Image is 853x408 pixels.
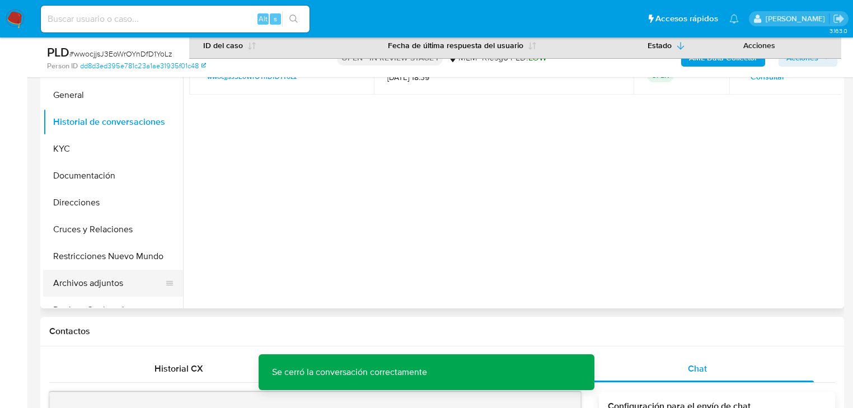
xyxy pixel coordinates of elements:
[43,135,183,162] button: KYC
[43,189,183,216] button: Direcciones
[49,326,835,337] h1: Contactos
[274,13,277,24] span: s
[47,61,78,71] b: Person ID
[43,162,183,189] button: Documentación
[43,243,183,270] button: Restricciones Nuevo Mundo
[829,26,847,35] span: 3.163.0
[282,11,305,27] button: search-icon
[688,362,707,375] span: Chat
[43,297,183,323] button: Devices Geolocation
[43,270,174,297] button: Archivos adjuntos
[729,14,739,24] a: Notificaciones
[154,362,203,375] span: Historial CX
[43,109,183,135] button: Historial de conversaciones
[259,13,268,24] span: Alt
[43,82,183,109] button: General
[259,354,440,390] p: Se cerró la conversación correctamente
[47,43,69,61] b: PLD
[80,61,206,71] a: dd8d3ed395e781c23a1ae31935f01c48
[655,13,718,25] span: Accesos rápidos
[69,48,172,59] span: # wwocjjsJ3EoWrOYnDfD1YoLz
[833,13,845,25] a: Salir
[766,13,829,24] p: erika.juarez@mercadolibre.com.mx
[41,12,310,26] input: Buscar usuario o caso...
[43,216,183,243] button: Cruces y Relaciones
